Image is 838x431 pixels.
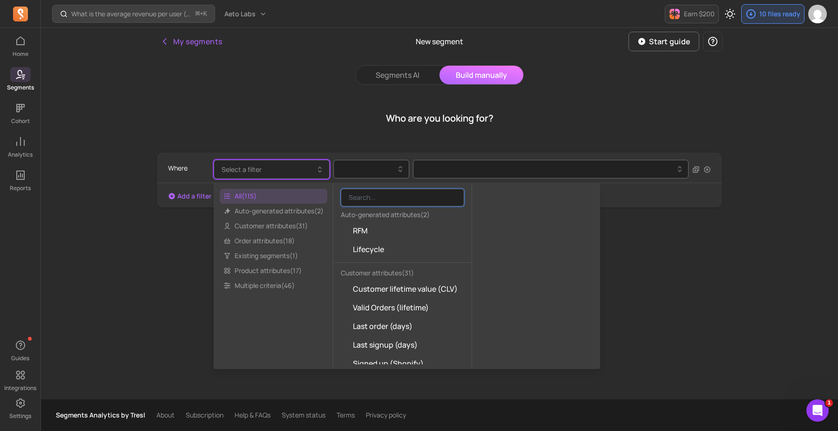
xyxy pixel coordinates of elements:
[337,410,355,420] a: Terms
[222,165,262,174] span: Select a filter
[156,410,175,420] a: About
[353,283,458,294] span: Customer lifetime value (CLV)
[214,160,330,179] button: Select a filter
[333,221,472,240] button: RFM
[628,32,699,51] button: Start guide
[10,185,31,192] p: Reports
[11,355,29,362] p: Guides
[168,160,188,177] p: Where
[203,10,207,18] kbd: K
[220,219,327,233] span: Customer attributes ( 31 )
[649,36,690,47] p: Start guide
[806,399,829,422] iframe: Intercom live chat
[333,354,472,373] button: Signed up (Shopify)
[71,9,192,19] p: What is the average revenue per user (ARPU) by cohort?
[353,244,384,255] span: Lifecycle
[11,117,30,125] p: Cohort
[168,192,211,201] button: Add a filter
[353,225,368,236] span: RFM
[386,112,493,125] h1: Who are you looking for?
[353,339,418,350] span: Last signup (days)
[333,267,472,280] p: Customer attributes ( 31 )
[333,317,472,335] button: Last order (days)
[156,32,226,51] button: My segments
[356,66,439,84] button: Segments AI
[416,36,463,47] p: New segment
[220,278,327,293] span: Multiple criteria ( 46 )
[282,410,325,420] a: System status
[808,5,827,23] img: avatar
[341,189,464,206] input: Search...
[741,4,804,24] button: 10 files ready
[353,302,429,313] span: Valid Orders (lifetime)
[219,6,272,22] button: Aeto Labs
[235,410,270,420] a: Help & FAQs
[439,66,523,84] button: Build manually
[353,321,412,332] span: Last order (days)
[721,5,739,23] button: Toggle dark mode
[333,298,472,317] button: Valid Orders (lifetime)
[196,9,207,19] span: +
[7,84,34,91] p: Segments
[56,410,145,420] p: Segments Analytics by Tresl
[684,9,715,19] p: Earn $200
[665,5,719,23] button: Earn $200
[52,5,215,23] button: What is the average revenue per user (ARPU) by cohort?⌘+K
[220,233,327,248] span: Order attributes ( 18 )
[186,410,223,420] a: Subscription
[759,9,800,19] p: 10 files ready
[8,151,33,158] p: Analytics
[156,270,723,281] p: Got questions?
[13,50,28,58] p: Home
[825,399,833,407] span: 1
[195,8,200,20] kbd: ⌘
[4,384,36,392] p: Integrations
[10,336,31,364] button: Guides
[333,280,472,298] button: Customer lifetime value (CLV)
[333,335,472,354] button: Last signup (days)
[220,204,327,219] span: Auto-generated attributes ( 2 )
[9,412,31,420] p: Settings
[353,358,424,369] span: Signed up (Shopify)
[333,208,472,221] p: Auto-generated attributes ( 2 )
[366,410,406,420] a: Privacy policy
[224,9,256,19] span: Aeto Labs
[220,248,327,263] span: Existing segments ( 1 )
[220,263,327,278] span: Product attributes ( 17 )
[220,189,327,204] span: All ( 115 )
[333,240,472,259] button: Lifecycle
